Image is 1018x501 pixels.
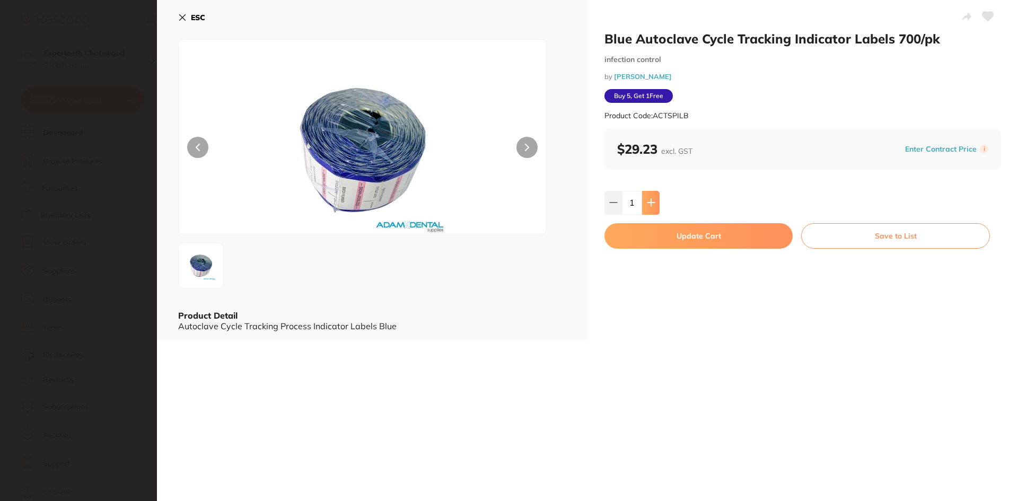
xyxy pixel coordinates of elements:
img: SUxCLmpwZw [252,66,473,234]
a: [PERSON_NAME] [614,72,672,81]
label: i [980,145,988,153]
span: Buy 5, Get 1 Free [604,89,673,103]
h2: Blue Autoclave Cycle Tracking Indicator Labels 700/pk [604,31,1001,47]
b: Product Detail [178,310,238,321]
b: ESC [191,13,205,22]
button: Update Cart [604,223,793,249]
small: by [604,73,1001,81]
small: infection control [604,55,1001,64]
button: Enter Contract Price [902,144,980,154]
b: $29.23 [617,141,692,157]
img: SUxCLmpwZw [182,247,220,285]
div: Autoclave Cycle Tracking Process Indicator Labels Blue [178,321,566,331]
button: Save to List [801,223,990,249]
button: ESC [178,8,205,27]
span: excl. GST [661,146,692,156]
small: Product Code: ACTSPILB [604,111,689,120]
